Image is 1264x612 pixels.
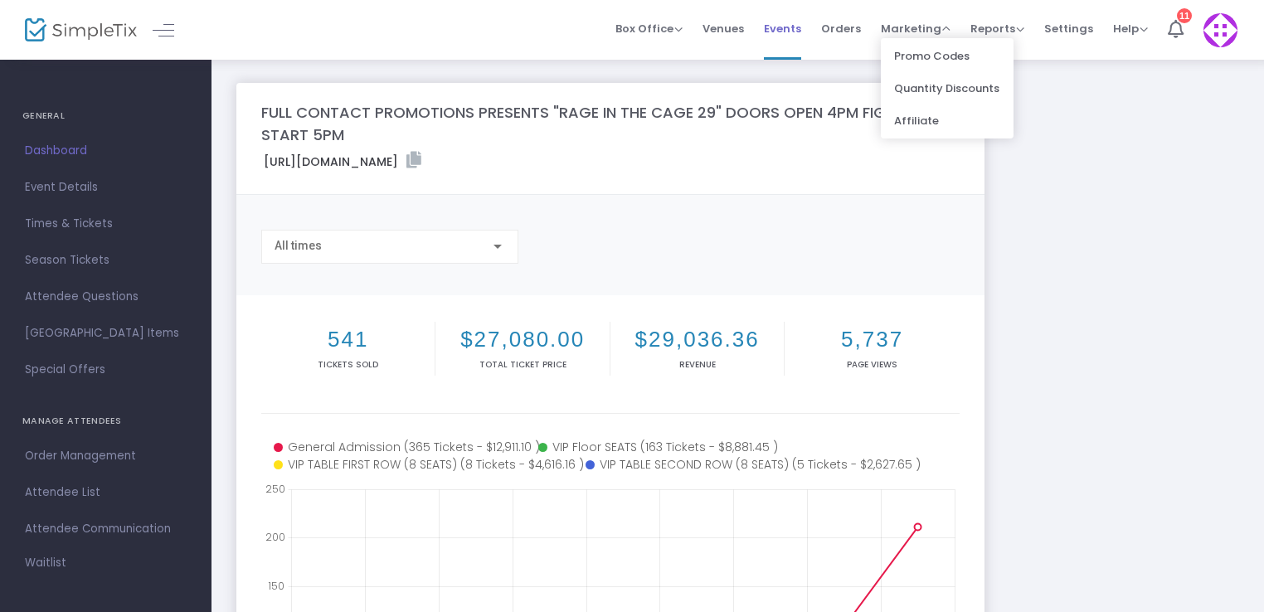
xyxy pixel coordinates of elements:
[275,239,322,252] span: All times
[265,327,431,352] h2: 541
[25,177,187,198] span: Event Details
[25,482,187,503] span: Attendee List
[265,530,285,544] text: 200
[268,578,284,592] text: 150
[25,250,187,271] span: Season Tickets
[615,21,683,36] span: Box Office
[265,482,285,496] text: 250
[821,7,861,50] span: Orders
[25,213,187,235] span: Times & Tickets
[881,21,950,36] span: Marketing
[788,327,955,352] h2: 5,737
[881,40,1014,72] li: Promo Codes
[25,359,187,381] span: Special Offers
[25,445,187,467] span: Order Management
[614,327,780,352] h2: $29,036.36
[439,327,605,352] h2: $27,080.00
[25,323,187,344] span: [GEOGRAPHIC_DATA] Items
[25,286,187,308] span: Attendee Questions
[439,358,605,371] p: Total Ticket Price
[264,152,421,171] label: [URL][DOMAIN_NAME]
[702,7,744,50] span: Venues
[970,21,1024,36] span: Reports
[25,518,187,540] span: Attendee Communication
[22,405,189,438] h4: MANAGE ATTENDEES
[881,104,1014,137] li: Affiliate
[25,555,66,571] span: Waitlist
[22,100,189,133] h4: GENERAL
[265,358,431,371] p: Tickets sold
[614,358,780,371] p: Revenue
[764,7,801,50] span: Events
[1177,8,1192,23] div: 11
[788,358,955,371] p: Page Views
[25,140,187,162] span: Dashboard
[1044,7,1093,50] span: Settings
[1113,21,1148,36] span: Help
[261,101,960,146] m-panel-title: FULL CONTACT PROMOTIONS PRESENTS "RAGE IN THE CAGE 29" DOORS OPEN 4PM FIGHTS START 5PM
[881,72,1014,104] li: Quantity Discounts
